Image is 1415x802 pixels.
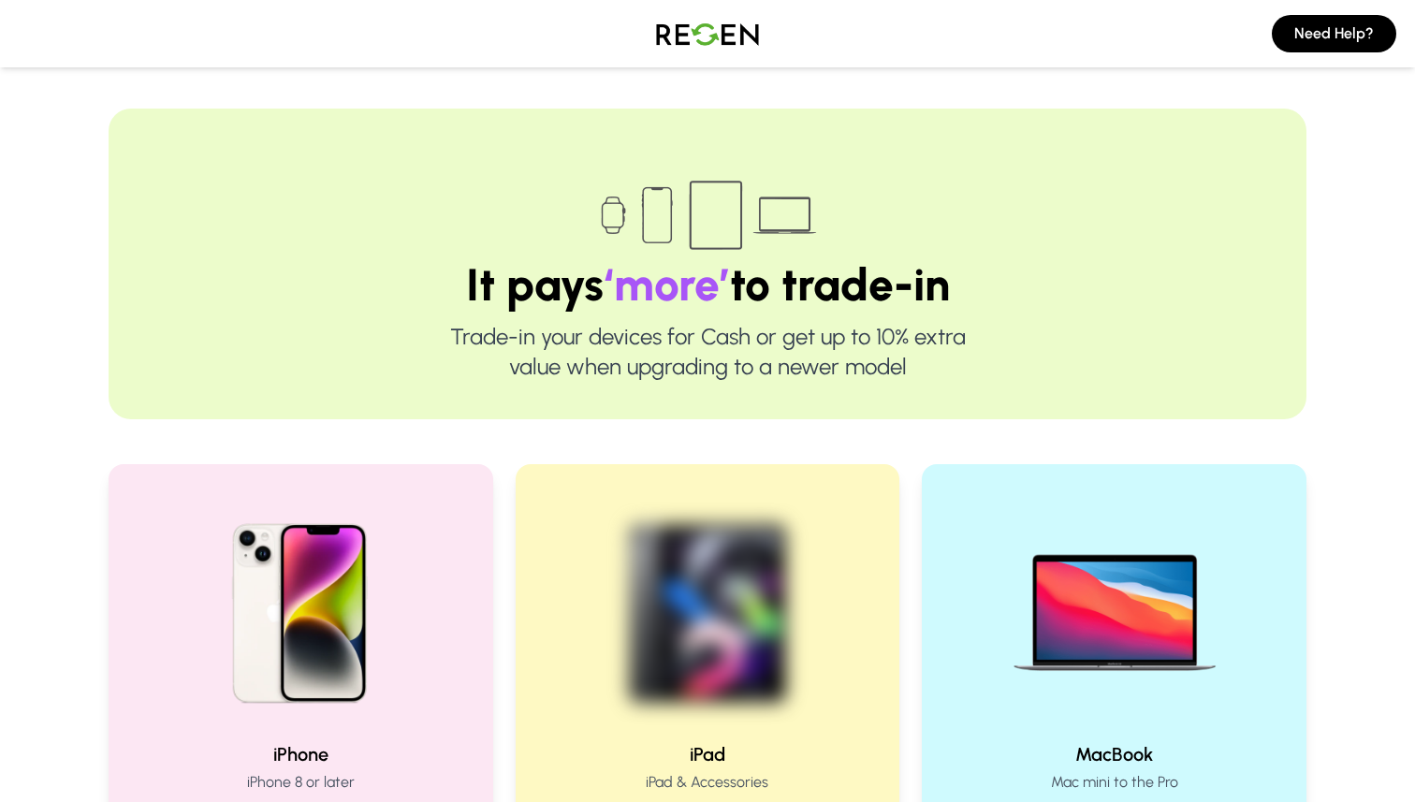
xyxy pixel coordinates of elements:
[588,487,827,726] img: iPad
[944,741,1284,767] h2: MacBook
[538,771,878,794] p: iPad & Accessories
[168,262,1247,307] h1: It pays to trade-in
[642,7,773,60] img: Logo
[131,771,471,794] p: iPhone 8 or later
[538,741,878,767] h2: iPad
[944,771,1284,794] p: Mac mini to the Pro
[168,322,1247,382] p: Trade-in your devices for Cash or get up to 10% extra value when upgrading to a newer model
[995,487,1234,726] img: MacBook
[591,168,824,262] img: Trade-in devices
[1272,15,1396,52] button: Need Help?
[181,487,420,726] img: iPhone
[604,257,730,312] span: ‘more’
[131,741,471,767] h2: iPhone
